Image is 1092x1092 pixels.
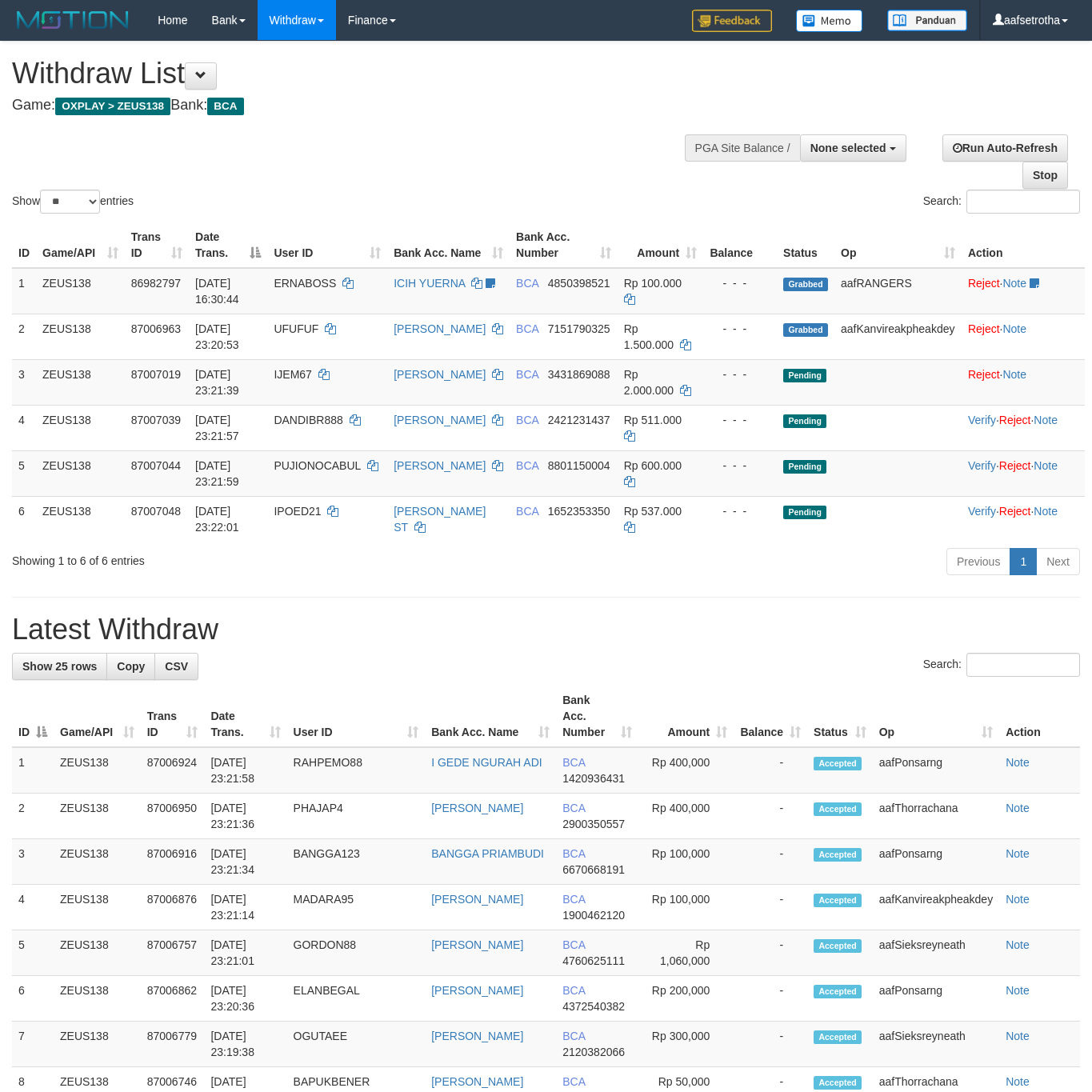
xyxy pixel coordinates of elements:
td: aafKanvireakpheakdey [873,885,999,930]
td: 3 [12,839,54,885]
td: ZEUS138 [54,747,141,794]
a: Note [1002,368,1026,381]
th: Action [962,222,1085,268]
div: - - - [710,366,770,382]
td: - [734,747,807,794]
span: 86982797 [131,277,181,290]
img: panduan.png [887,10,967,31]
select: Showentries [40,190,100,214]
a: [PERSON_NAME] ST [394,505,486,534]
td: [DATE] 23:21:58 [204,747,286,794]
span: Copy 1900462120 to clipboard [562,909,625,922]
th: Bank Acc. Name: activate to sort column ascending [387,222,510,268]
th: User ID: activate to sort column ascending [267,222,387,268]
span: [DATE] 23:22:01 [195,505,239,534]
span: Copy 4850398521 to clipboard [548,277,610,290]
td: PHAJAP4 [287,794,426,839]
td: 4 [12,405,36,450]
td: 5 [12,450,36,496]
td: 2 [12,314,36,359]
span: BCA [516,368,538,381]
td: · [962,359,1085,405]
a: Next [1036,548,1080,575]
td: OGUTAEE [287,1022,426,1067]
img: Feedback.jpg [692,10,772,32]
span: Accepted [814,985,862,998]
span: 87007039 [131,414,181,426]
td: ZEUS138 [54,885,141,930]
a: Run Auto-Refresh [942,134,1068,162]
th: Bank Acc. Number: activate to sort column ascending [556,686,638,747]
td: ZEUS138 [36,450,125,496]
td: Rp 100,000 [638,885,734,930]
span: [DATE] 23:21:57 [195,414,239,442]
th: Status: activate to sort column ascending [807,686,873,747]
a: [PERSON_NAME] [394,459,486,472]
th: Balance: activate to sort column ascending [734,686,807,747]
div: - - - [710,503,770,519]
a: Note [1006,847,1030,860]
td: ZEUS138 [36,314,125,359]
span: BCA [516,505,538,518]
td: 7 [12,1022,54,1067]
label: Search: [923,190,1080,214]
td: · · [962,496,1085,542]
td: aafSieksreyneath [873,1022,999,1067]
td: - [734,1022,807,1067]
td: ZEUS138 [54,839,141,885]
a: Note [1034,459,1058,472]
img: MOTION_logo.png [12,8,134,32]
th: Balance [703,222,777,268]
span: Rp 1.500.000 [624,322,674,351]
td: RAHPEMO88 [287,747,426,794]
td: Rp 1,060,000 [638,930,734,976]
label: Search: [923,653,1080,677]
td: ZEUS138 [54,1022,141,1067]
a: [PERSON_NAME] [431,893,523,906]
span: 87006963 [131,322,181,335]
span: Rp 537.000 [624,505,682,518]
span: BCA [562,847,585,860]
span: Copy 2421231437 to clipboard [548,414,610,426]
a: Note [1006,984,1030,997]
div: PGA Site Balance / [685,134,800,162]
span: [DATE] 16:30:44 [195,277,239,306]
th: Status [777,222,834,268]
div: - - - [710,412,770,428]
a: Show 25 rows [12,653,107,680]
a: Reject [968,277,1000,290]
a: 1 [1010,548,1037,575]
td: Rp 100,000 [638,839,734,885]
td: [DATE] 23:21:34 [204,839,286,885]
a: Verify [968,505,996,518]
span: Rp 2.000.000 [624,368,674,397]
span: Copy 4372540382 to clipboard [562,1000,625,1013]
td: 87006950 [141,794,205,839]
span: UFUFUF [274,322,318,335]
td: ZEUS138 [54,794,141,839]
span: 87007048 [131,505,181,518]
div: - - - [710,321,770,337]
span: Accepted [814,894,862,907]
span: Accepted [814,848,862,862]
td: · · [962,450,1085,496]
td: aafSieksreyneath [873,930,999,976]
a: [PERSON_NAME] [431,984,523,997]
td: ZEUS138 [36,268,125,314]
td: aafRANGERS [834,268,962,314]
a: Note [1002,322,1026,335]
span: None selected [810,142,886,154]
td: - [734,976,807,1022]
span: Rp 511.000 [624,414,682,426]
a: Note [1006,802,1030,814]
td: - [734,794,807,839]
a: [PERSON_NAME] [394,368,486,381]
td: [DATE] 23:19:38 [204,1022,286,1067]
td: GORDON88 [287,930,426,976]
span: Pending [783,414,826,428]
td: Rp 400,000 [638,747,734,794]
a: Stop [1022,162,1068,189]
td: aafPonsarng [873,747,999,794]
span: BCA [516,277,538,290]
td: aafPonsarng [873,839,999,885]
